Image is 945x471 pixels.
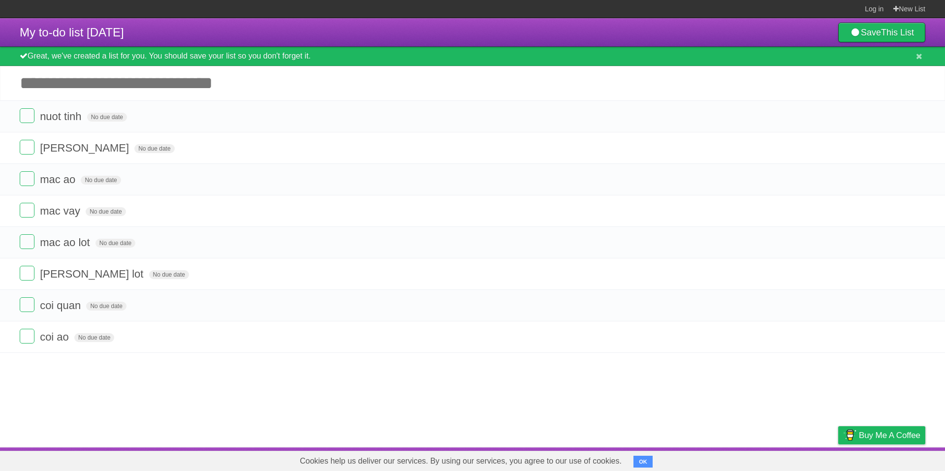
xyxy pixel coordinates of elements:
[86,207,126,216] span: No due date
[149,270,189,279] span: No due date
[881,28,914,37] b: This List
[40,299,83,312] span: coi quan
[20,329,34,344] label: Done
[20,171,34,186] label: Done
[707,450,728,469] a: About
[838,23,925,42] a: SaveThis List
[20,26,124,39] span: My to-do list [DATE]
[74,333,114,342] span: No due date
[843,427,856,443] img: Buy me a coffee
[633,456,653,468] button: OK
[20,140,34,155] label: Done
[290,451,631,471] span: Cookies help us deliver our services. By using our services, you agree to our use of cookies.
[40,110,84,123] span: nuot tinh
[87,113,127,122] span: No due date
[40,173,78,186] span: mac ao
[20,108,34,123] label: Done
[740,450,780,469] a: Developers
[20,234,34,249] label: Done
[20,266,34,281] label: Done
[40,236,93,249] span: mac ao lot
[40,268,146,280] span: [PERSON_NAME] lot
[20,203,34,218] label: Done
[40,205,83,217] span: mac vay
[134,144,174,153] span: No due date
[20,297,34,312] label: Done
[859,427,920,444] span: Buy me a coffee
[825,450,851,469] a: Privacy
[792,450,814,469] a: Terms
[40,142,131,154] span: [PERSON_NAME]
[86,302,126,311] span: No due date
[95,239,135,248] span: No due date
[863,450,925,469] a: Suggest a feature
[81,176,121,185] span: No due date
[838,426,925,444] a: Buy me a coffee
[40,331,71,343] span: coi ao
